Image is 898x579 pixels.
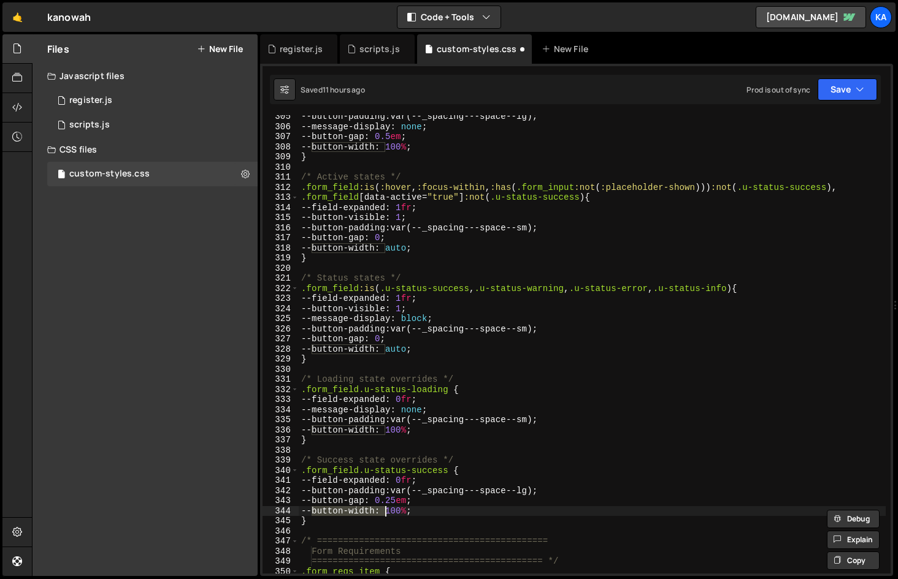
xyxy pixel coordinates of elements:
a: 🤙 [2,2,33,32]
div: 326 [263,324,299,335]
div: CSS files [33,137,258,162]
button: Explain [827,531,880,549]
div: 350 [263,567,299,577]
div: 308 [263,142,299,153]
div: 306 [263,122,299,132]
div: scripts.js [69,119,110,131]
div: 347 [263,536,299,547]
div: 341 [263,475,299,486]
div: scripts.js [359,43,400,55]
button: Debug [827,510,880,528]
div: 340 [263,466,299,476]
div: 9382/20450.css [47,162,258,186]
div: 325 [263,314,299,324]
div: Javascript files [33,64,258,88]
div: New File [542,43,593,55]
div: 309 [263,152,299,162]
div: 332 [263,385,299,395]
button: Copy [827,551,880,570]
div: 336 [263,425,299,436]
div: register.js [280,43,323,55]
div: 315 [263,213,299,223]
div: register.js [69,95,112,106]
div: 349 [263,556,299,567]
div: 318 [263,243,299,254]
div: 9382/20687.js [47,88,258,113]
div: 346 [263,526,299,537]
div: 320 [263,263,299,274]
a: [DOMAIN_NAME] [756,6,866,28]
div: 322 [263,284,299,294]
div: 313 [263,192,299,203]
div: 321 [263,273,299,284]
div: Prod is out of sync [746,85,810,95]
a: Ka [870,6,892,28]
div: 312 [263,183,299,193]
div: 327 [263,334,299,344]
div: 338 [263,445,299,456]
div: 339 [263,455,299,466]
div: 11 hours ago [323,85,365,95]
div: 311 [263,172,299,183]
button: Save [818,78,877,100]
div: 317 [263,233,299,243]
div: 324 [263,304,299,314]
div: kanowah [47,10,91,25]
h2: Files [47,42,69,56]
div: 314 [263,203,299,213]
div: 9382/24789.js [47,113,258,137]
div: 342 [263,486,299,496]
div: 334 [263,405,299,415]
div: Saved [301,85,365,95]
div: 331 [263,374,299,385]
div: custom-styles.css [437,43,517,55]
div: 305 [263,112,299,122]
div: 345 [263,516,299,526]
div: 307 [263,132,299,142]
div: 329 [263,354,299,365]
div: 333 [263,395,299,405]
div: 330 [263,365,299,375]
div: 310 [263,162,299,173]
div: 343 [263,496,299,506]
div: 328 [263,344,299,355]
div: 323 [263,293,299,304]
div: 344 [263,506,299,517]
button: Code + Tools [397,6,501,28]
div: 316 [263,223,299,233]
div: 337 [263,435,299,445]
div: 335 [263,415,299,425]
div: custom-styles.css [69,168,150,180]
div: 348 [263,547,299,557]
div: 319 [263,253,299,263]
button: New File [197,44,243,54]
